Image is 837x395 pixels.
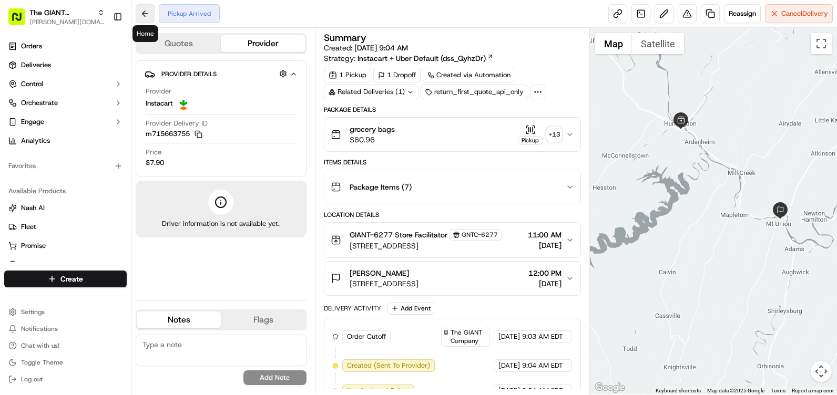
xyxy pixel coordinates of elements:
[21,308,45,316] span: Settings
[145,65,298,82] button: Provider Details
[350,278,418,289] span: [STREET_ADDRESS]
[792,388,834,393] a: Report a map error
[21,152,80,163] span: Knowledge Base
[99,152,169,163] span: API Documentation
[132,25,158,42] div: Home
[221,35,305,52] button: Provider
[518,124,562,145] button: Pickup+13
[4,219,127,235] button: Fleet
[8,241,123,251] a: Promise
[498,332,520,341] span: [DATE]
[146,87,171,96] span: Provider
[179,103,191,116] button: Start new chat
[21,222,36,232] span: Fleet
[518,124,543,145] button: Pickup
[4,4,109,29] button: The GIANT Company[PERSON_NAME][DOMAIN_NAME][EMAIL_ADDRESS][PERSON_NAME][DOMAIN_NAME]
[350,230,447,240] span: GIANT-6277 Store Facilitator
[324,304,381,313] div: Delivery Activity
[29,18,105,26] button: [PERSON_NAME][DOMAIN_NAME][EMAIL_ADDRESS][PERSON_NAME][DOMAIN_NAME]
[4,256,127,273] button: Product Catalog
[29,7,93,18] button: The GIANT Company
[74,178,127,186] a: Powered byPylon
[4,132,127,149] a: Analytics
[324,33,366,43] h3: Summary
[146,119,208,128] span: Provider Delivery ID
[4,305,127,319] button: Settings
[4,76,127,92] button: Control
[324,53,494,64] div: Strategy:
[656,387,701,394] button: Keyboard shortcuts
[146,158,164,168] span: $7.90
[221,311,305,328] button: Flags
[4,113,127,130] button: Engage
[324,118,580,151] button: grocery bags$80.96Pickup+13
[522,332,563,341] span: 9:03 AM EDT
[595,33,632,54] button: Show street map
[724,4,761,23] button: Reassign
[350,124,395,134] span: grocery bags
[146,99,173,108] span: Instacart
[11,11,32,32] img: Nash
[21,117,44,127] span: Engage
[4,271,127,287] button: Create
[137,35,221,52] button: Quotes
[358,53,486,64] span: Instacart + Uber Default (dss_QyhzDr)
[771,388,785,393] a: Terms (opens in new tab)
[593,381,627,394] img: Google
[105,178,127,186] span: Pylon
[162,219,280,228] span: Driver information is not available yet.
[4,57,127,74] a: Deliveries
[4,338,127,353] button: Chat with us!
[6,148,85,167] a: 📗Knowledge Base
[358,53,494,64] a: Instacart + Uber Default (dss_QyhzDr)
[21,60,51,70] span: Deliveries
[21,136,50,145] span: Analytics
[177,97,190,110] img: profile_instacart_ahold_partner.png
[21,98,58,108] span: Orchestrate
[21,375,43,383] span: Log out
[387,302,434,315] button: Add Event
[324,158,581,167] div: Items Details
[21,325,58,333] span: Notifications
[324,223,580,257] button: GIANT-6277 Store FacilitatorGNTC-6277[STREET_ADDRESS]11:00 AM[DATE]
[423,68,515,82] a: Created via Automation
[36,100,172,111] div: Start new chat
[632,33,684,54] button: Show satellite imagery
[528,278,562,289] span: [DATE]
[4,200,127,216] button: Nash AI
[36,111,133,119] div: We're available if you need us!
[21,341,59,350] span: Chat with us!
[324,262,580,295] button: [PERSON_NAME][STREET_ADDRESS]12:00 PM[DATE]
[21,241,46,251] span: Promise
[729,9,756,18] span: Reassign
[11,42,191,59] p: Welcome 👋
[11,100,29,119] img: 1736555255976-a54dd68f-1ca7-489b-9aae-adbdc363a1c4
[4,372,127,387] button: Log out
[350,134,395,145] span: $80.96
[528,230,562,240] span: 11:00 AM
[350,182,412,192] span: Package Items ( 7 )
[4,321,127,336] button: Notifications
[324,68,371,82] div: 1 Pickup
[707,388,764,393] span: Map data ©2025 Google
[324,43,408,53] span: Created:
[146,129,202,139] button: m715663755
[27,68,189,79] input: Got a question? Start typing here...
[522,361,563,370] span: 9:04 AM EDT
[528,240,562,251] span: [DATE]
[462,231,498,239] span: GNTC-6277
[451,328,487,345] span: The GIANT Company
[89,153,97,162] div: 💻
[137,311,221,328] button: Notes
[8,222,123,232] a: Fleet
[4,355,127,370] button: Toggle Theme
[347,332,386,341] span: Order Cutoff
[8,203,123,213] a: Nash AI
[593,381,627,394] a: Open this area in Google Maps (opens a new window)
[421,85,528,99] div: return_first_quote_api_only
[4,95,127,111] button: Orchestrate
[21,79,43,89] span: Control
[21,358,63,367] span: Toggle Theme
